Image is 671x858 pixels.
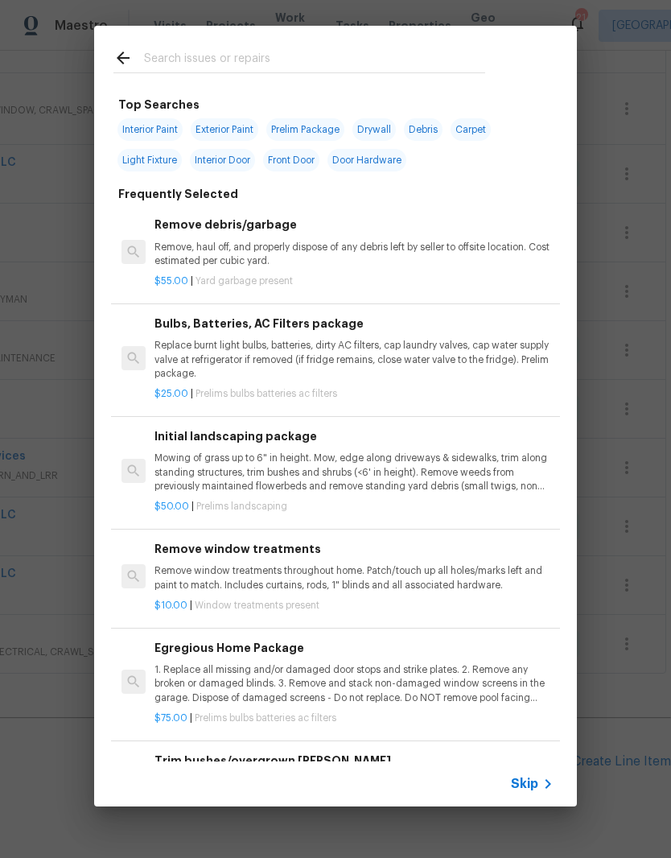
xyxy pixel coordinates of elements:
[144,48,485,72] input: Search issues or repairs
[196,276,293,286] span: Yard garbage present
[154,599,554,613] p: |
[154,276,188,286] span: $55.00
[117,149,182,171] span: Light Fixture
[266,118,344,141] span: Prelim Package
[154,339,554,380] p: Replace burnt light bulbs, batteries, dirty AC filters, cap laundry valves, cap water supply valv...
[154,389,188,398] span: $25.00
[154,501,189,511] span: $50.00
[154,216,554,233] h6: Remove debris/garbage
[451,118,491,141] span: Carpet
[154,315,554,332] h6: Bulbs, Batteries, AC Filters package
[196,389,337,398] span: Prelims bulbs batteries ac filters
[118,96,200,113] h6: Top Searches
[154,600,187,610] span: $10.00
[154,427,554,445] h6: Initial landscaping package
[327,149,406,171] span: Door Hardware
[154,713,187,723] span: $75.00
[195,600,319,610] span: Window treatments present
[404,118,443,141] span: Debris
[117,118,183,141] span: Interior Paint
[154,452,554,493] p: Mowing of grass up to 6" in height. Mow, edge along driveways & sidewalks, trim along standing st...
[196,501,287,511] span: Prelims landscaping
[154,241,554,268] p: Remove, haul off, and properly dispose of any debris left by seller to offsite location. Cost est...
[352,118,396,141] span: Drywall
[154,564,554,592] p: Remove window treatments throughout home. Patch/touch up all holes/marks left and paint to match....
[195,713,336,723] span: Prelims bulbs batteries ac filters
[191,118,258,141] span: Exterior Paint
[154,500,554,514] p: |
[154,639,554,657] h6: Egregious Home Package
[154,663,554,704] p: 1. Replace all missing and/or damaged door stops and strike plates. 2. Remove any broken or damag...
[118,185,238,203] h6: Frequently Selected
[154,540,554,558] h6: Remove window treatments
[154,274,554,288] p: |
[190,149,255,171] span: Interior Door
[263,149,319,171] span: Front Door
[154,752,554,769] h6: Trim bushes/overgrown [PERSON_NAME]
[154,387,554,401] p: |
[511,776,538,792] span: Skip
[154,712,554,725] p: |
